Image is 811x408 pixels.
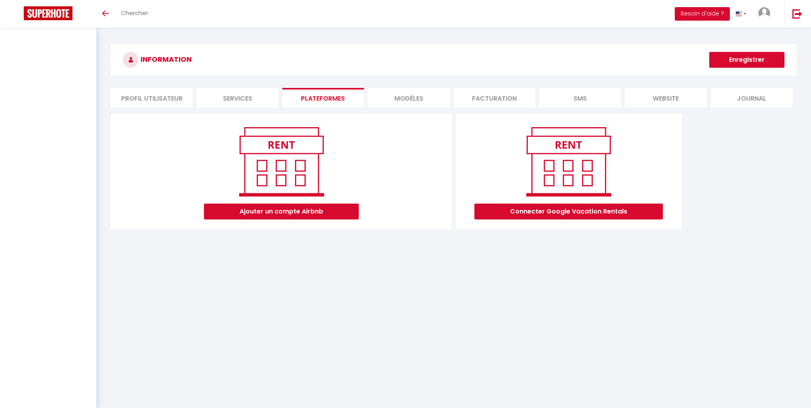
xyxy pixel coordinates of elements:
button: Ajouter un compte Airbnb [204,204,359,219]
button: Besoin d'aide ? [675,7,730,21]
button: Enregistrer [709,52,784,68]
li: MODÈLES [368,88,449,107]
img: logout [792,9,802,19]
li: Plateformes [282,88,364,107]
li: SMS [539,88,621,107]
h3: INFORMATION [111,44,796,76]
img: ... [758,7,770,19]
button: Connecter Google Vacation Rentals [474,204,663,219]
li: Services [196,88,278,107]
span: Chercher [121,9,148,17]
li: Journal [711,88,792,107]
img: rent.png [231,124,332,200]
li: Facturation [454,88,535,107]
li: Profil Utilisateur [111,88,192,107]
img: rent.png [518,124,619,200]
img: Super Booking [24,6,72,20]
li: website [625,88,706,107]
